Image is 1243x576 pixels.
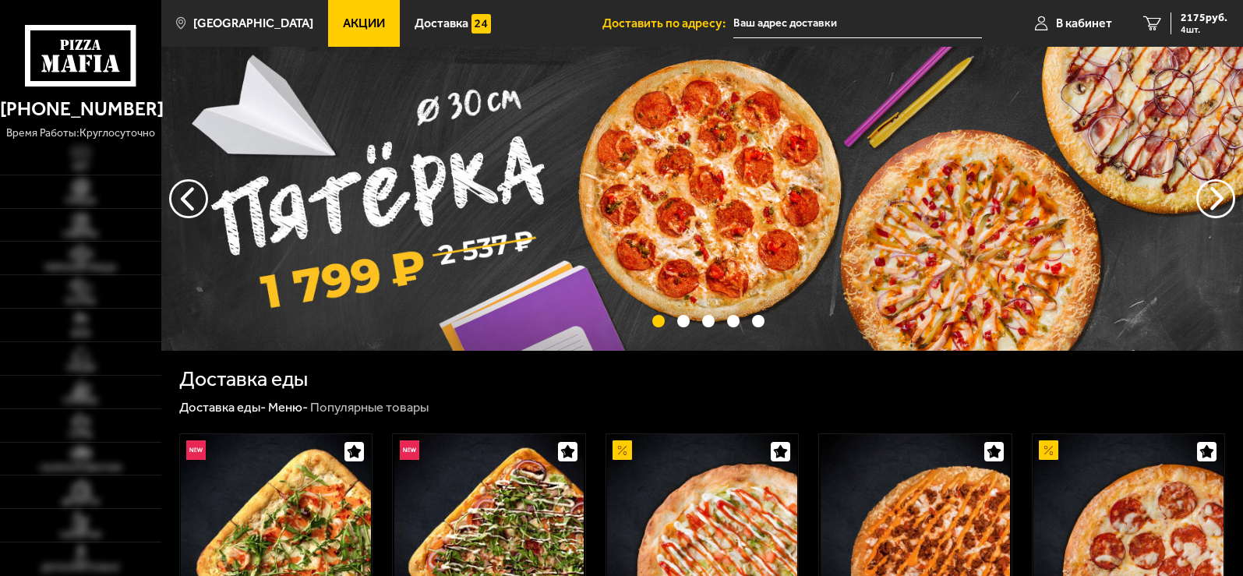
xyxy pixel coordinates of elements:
[343,17,385,30] span: Акции
[193,17,313,30] span: [GEOGRAPHIC_DATA]
[268,399,308,415] a: Меню-
[733,9,982,38] span: бульвар Александра Грина, 3
[179,399,266,415] a: Доставка еды-
[400,440,419,460] img: Новинка
[1196,179,1235,218] button: предыдущий
[310,399,429,416] div: Популярные товары
[471,14,491,34] img: 15daf4d41897b9f0e9f617042186c801.svg
[702,315,715,327] button: точки переключения
[677,315,690,327] button: точки переключения
[186,440,206,460] img: Новинка
[169,179,208,218] button: следующий
[1181,12,1227,23] span: 2175 руб.
[752,315,765,327] button: точки переключения
[733,9,982,38] input: Ваш адрес доставки
[1056,17,1112,30] span: В кабинет
[727,315,740,327] button: точки переключения
[652,315,665,327] button: точки переключения
[602,17,733,30] span: Доставить по адресу:
[613,440,632,460] img: Акционный
[1039,440,1058,460] img: Акционный
[1181,25,1227,34] span: 4 шт.
[179,369,308,390] h1: Доставка еды
[415,17,468,30] span: Доставка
